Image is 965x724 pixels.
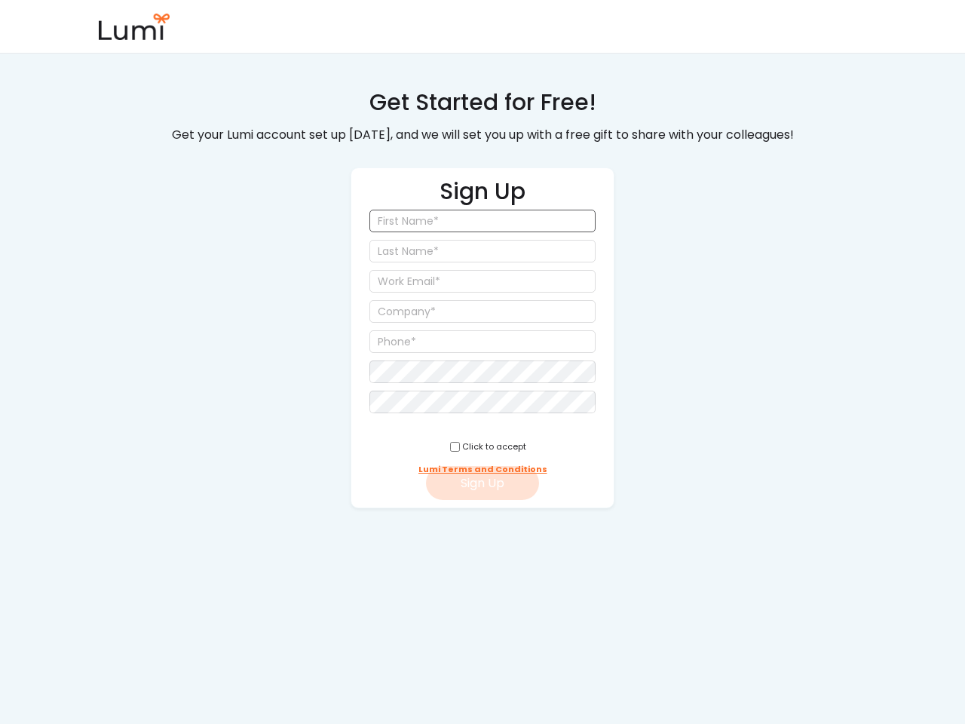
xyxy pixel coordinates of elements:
input: Work Email* [369,270,596,293]
img: lumi-small.png [96,14,172,40]
div: Click to accept [462,441,526,452]
input: Company* [369,300,596,323]
div: Get your Lumi account set up [DATE], and we will set you up with a free gift to share with your c... [161,124,804,146]
input: First Name* [369,210,596,232]
input: Phone* [369,330,596,353]
a: Lumi Terms and Conditions [418,459,547,481]
div: Get Started for Free! [369,87,596,118]
button: Sign Up [426,466,539,500]
div: Lumi Terms and Conditions [418,464,547,475]
input: Last Name* [369,240,596,262]
h2: Sign Up [440,176,525,210]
